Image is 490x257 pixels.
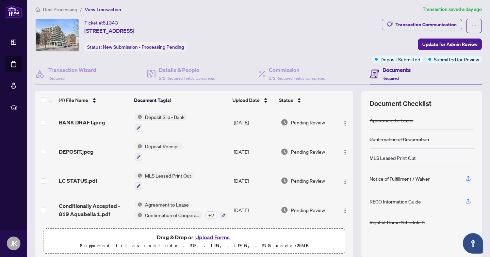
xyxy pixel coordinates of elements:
button: Transaction Communication [382,19,462,30]
div: RECO Information Guide [370,198,421,205]
span: DEPOSIT.jpeg [59,148,94,156]
span: [STREET_ADDRESS] [84,27,134,35]
span: 51343 [103,20,118,26]
img: IMG-C12353309_1.jpg [36,19,79,51]
td: [DATE] [231,166,278,196]
span: Drag & Drop orUpload FormsSupported files include .PDF, .JPG, .JPEG, .PNG under25MB [44,229,345,254]
div: Status: [84,42,187,51]
span: Required [382,76,399,81]
button: Status IconDeposit Slip - Bank [135,113,187,132]
button: Status IconMLS Leased Print Out [135,172,194,190]
img: Status Icon [135,142,142,150]
span: Deposit Receipt [142,142,182,150]
h4: Commission [269,66,325,74]
span: 2/2 Required Fields Completed [269,76,325,81]
span: ellipsis [472,24,476,28]
th: (4) File Name [56,91,131,110]
div: Ticket #: [84,19,118,27]
img: Status Icon [135,113,142,121]
span: LC STATUS.pdf [59,177,97,185]
span: (4) File Name [59,96,88,104]
img: Status Icon [135,201,142,208]
div: MLS Leased Print Out [370,154,416,162]
button: Logo [340,205,350,215]
button: Upload Forms [193,233,232,242]
span: New Submission - Processing Pending [103,44,184,50]
span: MLS Leased Print Out [142,172,194,179]
span: Confirmation of Cooperation [142,211,202,219]
button: Update for Admin Review [418,39,482,50]
th: Upload Date [230,91,276,110]
div: Transaction Communication [395,19,457,30]
h4: Documents [382,66,411,74]
td: [DATE] [231,137,278,166]
div: Right at Home Schedule B [370,218,425,226]
img: Logo [342,208,348,213]
div: Confirmation of Cooperation [370,135,429,143]
h4: Transaction Wizard [48,66,96,74]
li: / [80,5,82,13]
span: View Transaction [85,6,121,13]
span: Drag & Drop or [157,233,232,242]
span: Deposit Submitted [380,56,420,63]
div: Agreement to Lease [370,117,413,124]
span: BANK DRAFT.jpeg [59,118,105,126]
span: Required [48,76,65,81]
span: home [35,7,40,12]
button: Logo [340,117,350,128]
img: Document Status [281,148,288,155]
div: + 2 [205,211,217,219]
span: Submitted for Review [434,56,479,63]
img: Logo [342,179,348,184]
td: [DATE] [231,108,278,137]
img: logo [5,5,22,18]
img: Document Status [281,206,288,214]
span: JK [11,239,17,248]
span: Pending Review [291,206,325,214]
button: Logo [340,146,350,157]
img: Logo [342,150,348,155]
th: Status [276,91,334,110]
button: Status IconAgreement to LeaseStatus IconConfirmation of Cooperation+2 [135,201,227,219]
span: Pending Review [291,177,325,184]
span: Conditionally Accepted - 819 Aquabella 1.pdf [59,202,129,218]
span: 2/2 Required Fields Completed [159,76,215,81]
button: Status IconDeposit Receipt [135,142,182,161]
img: Document Status [281,119,288,126]
article: Transaction saved a day ago [423,5,482,13]
button: Logo [340,175,350,186]
div: Notice of Fulfillment / Waiver [370,175,430,182]
th: Document Tag(s) [131,91,230,110]
span: Deposit Slip - Bank [142,113,187,121]
img: Status Icon [135,172,142,179]
img: Status Icon [135,211,142,219]
img: Document Status [281,177,288,184]
img: Logo [342,121,348,126]
p: Supported files include .PDF, .JPG, .JPEG, .PNG under 25 MB [48,242,341,250]
span: Deal Processing [43,6,77,13]
span: Update for Admin Review [422,39,477,50]
span: Status [279,96,293,104]
span: Pending Review [291,119,325,126]
h4: Details & People [159,66,215,74]
span: Pending Review [291,148,325,155]
span: Document Checklist [370,99,431,108]
span: Upload Date [232,96,260,104]
td: [DATE] [231,195,278,225]
button: Open asap [463,233,483,254]
span: Agreement to Lease [142,201,192,208]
